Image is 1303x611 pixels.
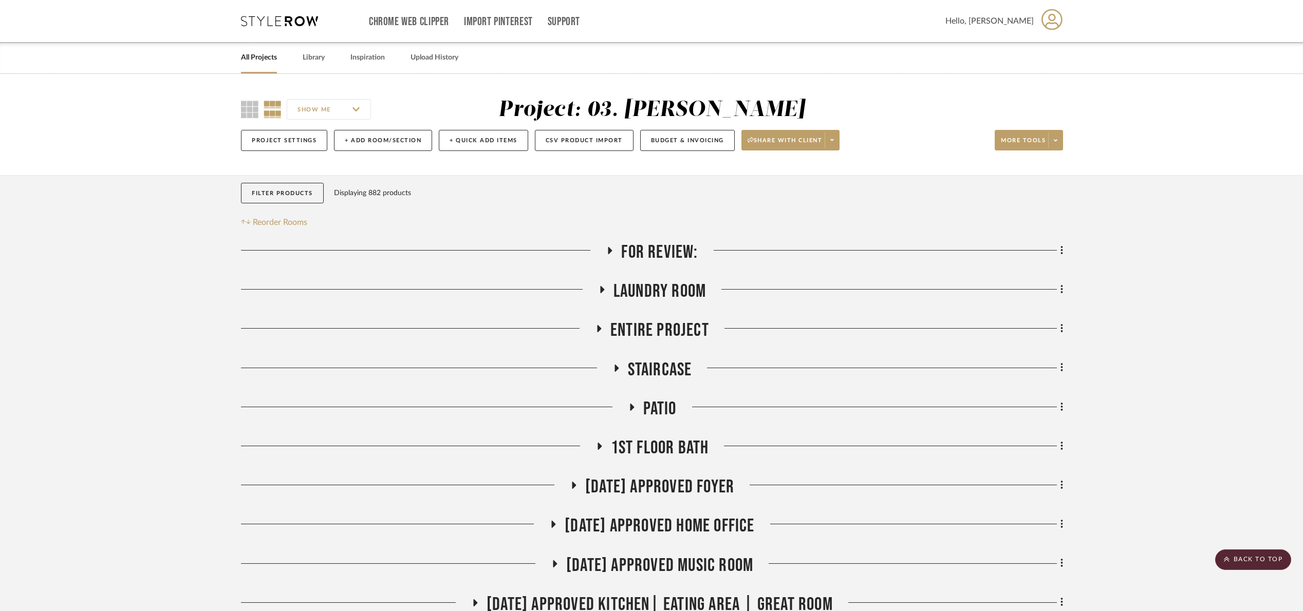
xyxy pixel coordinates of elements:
scroll-to-top-button: BACK TO TOP [1215,549,1291,570]
button: More tools [995,130,1063,150]
a: All Projects [241,51,277,65]
span: Share with client [748,137,823,152]
span: More tools [1001,137,1046,152]
span: Hello, [PERSON_NAME] [945,15,1034,27]
span: Staircase [628,359,692,381]
span: [DATE] Approved Music Room [566,555,753,577]
button: Reorder Rooms [241,216,307,228]
span: [DATE] Approved Foyer [585,476,734,498]
button: Project Settings [241,130,327,151]
span: Entire Project [610,319,709,341]
button: Filter Products [241,183,324,204]
a: Upload History [411,51,458,65]
button: CSV Product Import [535,130,634,151]
a: Support [548,17,580,26]
a: Import Pinterest [464,17,533,26]
button: Share with client [741,130,840,150]
a: Library [303,51,325,65]
span: 1st floor bath [611,437,709,459]
button: + Quick Add Items [439,130,528,151]
span: Reorder Rooms [253,216,307,228]
div: Displaying 882 products [334,183,411,203]
button: Budget & Invoicing [640,130,735,151]
span: Laundry Room [613,280,706,302]
span: Patio [643,398,677,420]
a: Inspiration [350,51,385,65]
span: For Review: [621,241,698,263]
button: + Add Room/Section [334,130,432,151]
div: Project: 03. [PERSON_NAME] [498,99,805,121]
span: [DATE] Approved Home Office [565,515,754,537]
a: Chrome Web Clipper [369,17,449,26]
